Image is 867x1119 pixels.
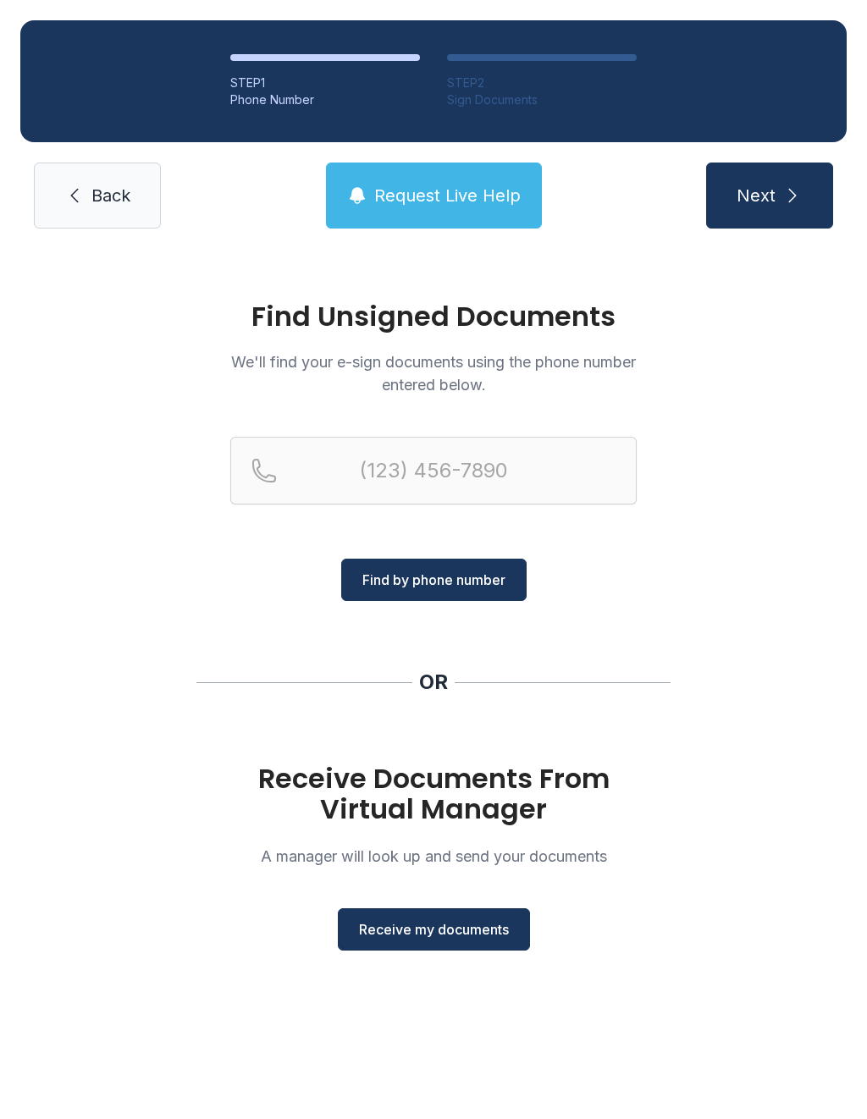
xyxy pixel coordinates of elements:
h1: Find Unsigned Documents [230,303,637,330]
div: Sign Documents [447,91,637,108]
div: STEP 1 [230,74,420,91]
span: Back [91,184,130,207]
div: STEP 2 [447,74,637,91]
span: Next [737,184,776,207]
span: Find by phone number [362,570,505,590]
div: OR [419,669,448,696]
p: A manager will look up and send your documents [230,845,637,868]
div: Phone Number [230,91,420,108]
p: We'll find your e-sign documents using the phone number entered below. [230,350,637,396]
span: Request Live Help [374,184,521,207]
input: Reservation phone number [230,437,637,504]
span: Receive my documents [359,919,509,940]
h1: Receive Documents From Virtual Manager [230,763,637,824]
